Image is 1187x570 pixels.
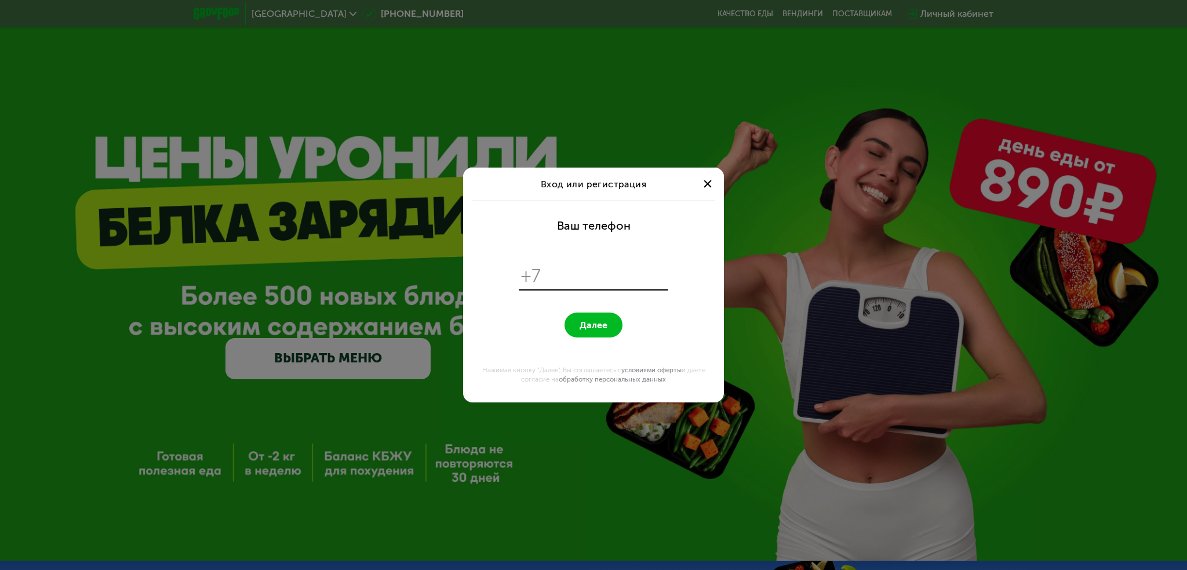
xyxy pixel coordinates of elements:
span: +7 [521,265,542,287]
span: Далее [580,320,607,331]
a: условиями оферты [621,366,682,374]
div: Нажимая кнопку "Далее", Вы соглашаетесь с и даете согласие на [470,365,717,384]
a: обработку персональных данных [559,375,666,383]
div: Ваш телефон [557,219,631,233]
span: Вход или регистрация [541,179,646,190]
button: Далее [565,313,622,337]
